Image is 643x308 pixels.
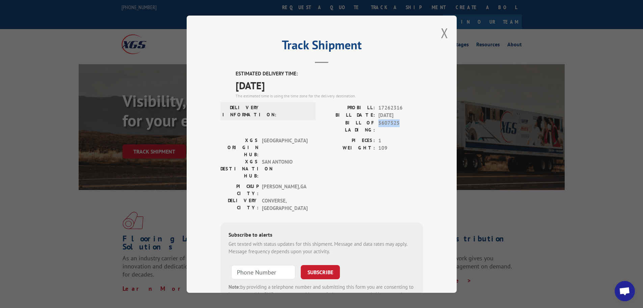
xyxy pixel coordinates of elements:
[322,112,375,119] label: BILL DATE:
[262,158,307,179] span: SAN ANTONIO
[615,281,635,301] div: Open chat
[262,183,307,197] span: [PERSON_NAME] , GA
[262,197,307,212] span: CONVERSE , [GEOGRAPHIC_DATA]
[222,104,261,118] label: DELIVERY INFORMATION:
[220,137,259,158] label: XGS ORIGIN HUB:
[322,104,375,112] label: PROBILL:
[220,40,423,53] h2: Track Shipment
[301,265,340,279] button: SUBSCRIBE
[378,119,423,133] span: 5607525
[378,137,423,144] span: 1
[229,283,240,290] strong: Note:
[229,283,415,306] div: by providing a telephone number and submitting this form you are consenting to be contacted by SM...
[322,144,375,152] label: WEIGHT:
[231,265,295,279] input: Phone Number
[378,144,423,152] span: 109
[322,137,375,144] label: PIECES:
[322,119,375,133] label: BILL OF LADING:
[229,230,415,240] div: Subscribe to alerts
[220,183,259,197] label: PICKUP CITY:
[378,112,423,119] span: [DATE]
[229,240,415,255] div: Get texted with status updates for this shipment. Message and data rates may apply. Message frequ...
[441,24,448,42] button: Close modal
[262,137,307,158] span: [GEOGRAPHIC_DATA]
[220,197,259,212] label: DELIVERY CITY:
[378,104,423,112] span: 17262316
[220,158,259,179] label: XGS DESTINATION HUB:
[236,70,423,78] label: ESTIMATED DELIVERY TIME:
[236,93,423,99] div: The estimated time is using the time zone for the delivery destination.
[236,77,423,93] span: [DATE]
